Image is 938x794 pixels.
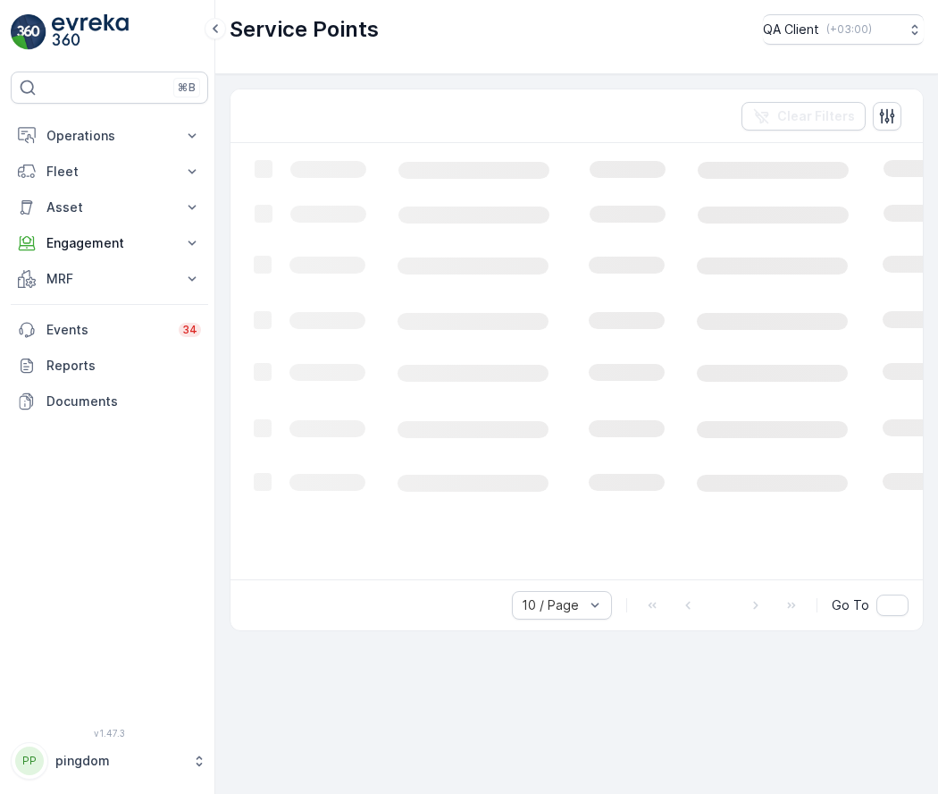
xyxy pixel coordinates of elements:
p: Asset [46,198,172,216]
p: Engagement [46,234,172,252]
p: Service Points [230,15,379,44]
button: Engagement [11,225,208,261]
p: Clear Filters [777,107,855,125]
button: QA Client(+03:00) [763,14,924,45]
a: Reports [11,348,208,384]
div: PP [15,747,44,775]
p: QA Client [763,21,819,38]
button: Fleet [11,154,208,190]
img: logo [11,14,46,50]
button: Asset [11,190,208,225]
img: logo_light-DOdMpM7g.png [52,14,129,50]
span: Go To [832,596,869,614]
button: PPpingdom [11,742,208,780]
p: Reports [46,357,201,375]
p: ⌘B [178,80,196,95]
a: Events34 [11,312,208,348]
p: 34 [182,323,197,337]
button: Operations [11,118,208,154]
p: ( +03:00 ) [826,22,872,37]
a: Documents [11,384,208,419]
p: Operations [46,127,172,145]
span: v 1.47.3 [11,728,208,739]
p: Events [46,321,168,339]
p: Fleet [46,163,172,181]
p: Documents [46,393,201,410]
button: Clear Filters [741,102,866,131]
p: MRF [46,270,172,288]
p: pingdom [55,752,183,770]
button: MRF [11,261,208,297]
